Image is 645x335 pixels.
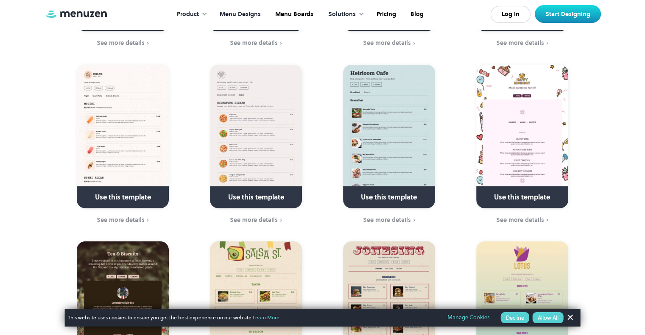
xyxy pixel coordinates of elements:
a: Menu Boards [267,1,320,28]
a: Blog [402,1,430,28]
button: Allow All [533,312,564,323]
div: See more details [97,216,145,223]
a: Start Designing [535,5,601,23]
a: Use this template [210,65,302,208]
a: Log In [491,6,531,23]
div: See more details [230,39,278,46]
div: See more details [230,216,278,223]
a: Use this template [343,65,435,208]
div: Product [168,1,212,28]
a: Use this template [77,65,169,208]
a: See more details [195,39,317,48]
div: See more details [363,216,411,223]
a: See more details [328,216,450,225]
a: See more details [195,216,317,225]
span: This website uses cookies to ensure you get the best experience on our website. [68,314,436,321]
a: Use this template [476,65,568,208]
div: See more details [363,39,411,46]
div: Solutions [320,1,369,28]
div: See more details [97,39,145,46]
a: Menu Designs [212,1,267,28]
a: See more details [62,216,184,225]
a: See more details [328,39,450,48]
a: See more details [62,39,184,48]
div: See more details [496,216,544,223]
div: Solutions [328,10,356,19]
a: Learn More [253,314,279,321]
div: See more details [496,39,544,46]
a: Pricing [369,1,402,28]
a: Dismiss Banner [564,311,576,324]
a: Manage Cookies [447,313,490,322]
button: Decline [501,312,529,323]
a: See more details [461,39,584,48]
a: See more details [461,216,584,225]
div: Product [177,10,199,19]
